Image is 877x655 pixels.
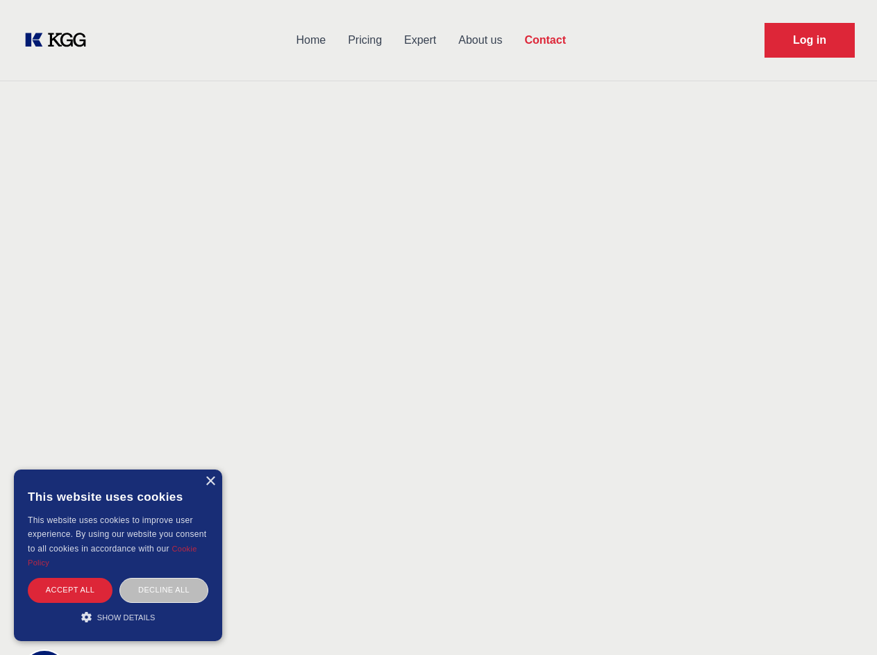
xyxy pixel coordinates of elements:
a: Expert [393,22,447,58]
div: Close [205,476,215,487]
a: Contact [513,22,577,58]
iframe: Chat Widget [808,588,877,655]
div: This website uses cookies [28,480,208,513]
span: Show details [97,613,156,622]
div: Show details [28,610,208,624]
a: Cookie Policy [28,545,197,567]
a: Home [285,22,337,58]
a: Pricing [337,22,393,58]
div: Accept all [28,578,112,602]
span: This website uses cookies to improve user experience. By using our website you consent to all coo... [28,515,206,554]
div: Decline all [119,578,208,602]
a: KOL Knowledge Platform: Talk to Key External Experts (KEE) [22,29,97,51]
a: Request Demo [765,23,855,58]
a: About us [447,22,513,58]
